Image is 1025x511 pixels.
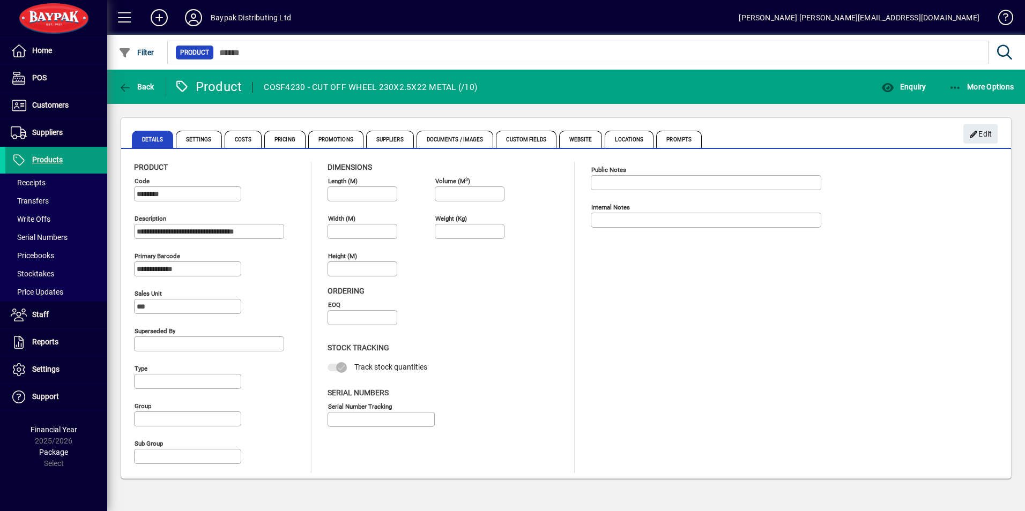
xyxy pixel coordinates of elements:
a: Stocktakes [5,265,107,283]
span: Stocktakes [11,269,54,278]
button: Back [116,77,157,96]
mat-label: EOQ [328,301,340,309]
button: Profile [176,8,211,27]
div: COSF4230 - CUT OFF WHEEL 230X2.5X22 METAL (/10) [264,79,477,96]
a: Knowledge Base [990,2,1012,37]
div: Product [174,78,242,95]
span: Prompts [656,131,702,148]
a: Suppliers [5,119,107,146]
span: POS [32,73,47,82]
span: Package [39,448,68,456]
span: More Options [949,82,1014,91]
span: Track stock quantities [354,363,427,371]
span: Staff [32,310,49,319]
mat-label: Code [135,177,150,185]
span: Suppliers [366,131,414,148]
a: Home [5,37,107,64]
mat-label: Superseded by [135,327,175,335]
mat-label: Serial Number tracking [328,402,392,410]
a: Write Offs [5,210,107,228]
span: Documents / Images [417,131,494,148]
span: Product [180,47,209,58]
mat-label: Length (m) [328,177,358,185]
span: Locations [605,131,653,148]
span: Promotions [308,131,363,148]
span: Enquiry [881,82,926,91]
span: Products [32,155,63,164]
a: Transfers [5,192,107,210]
mat-label: Width (m) [328,215,355,222]
span: Customers [32,101,69,109]
mat-label: Height (m) [328,252,357,260]
a: Staff [5,302,107,328]
mat-label: Weight (Kg) [435,215,467,222]
button: Edit [963,124,998,144]
app-page-header-button: Back [107,77,166,96]
div: Baypak Distributing Ltd [211,9,291,26]
span: Serial Numbers [11,233,68,242]
span: Serial Numbers [328,388,389,397]
mat-label: Group [135,402,151,410]
span: Back [118,82,154,91]
span: Costs [225,131,262,148]
span: Product [134,163,168,171]
mat-label: Sales unit [135,290,162,297]
span: Details [132,131,173,148]
span: Ordering [328,287,365,295]
a: Serial Numbers [5,228,107,246]
span: Stock Tracking [328,343,389,352]
span: Financial Year [31,425,77,434]
a: Receipts [5,174,107,192]
span: Pricing [264,131,306,148]
span: Settings [32,365,60,373]
span: Dimensions [328,163,372,171]
a: Reports [5,329,107,356]
span: Custom Fields [496,131,556,148]
sup: 3 [465,176,468,182]
mat-label: Description [135,215,166,222]
a: POS [5,65,107,92]
span: Price Updates [11,288,63,296]
button: Enquiry [879,77,929,96]
a: Customers [5,92,107,119]
span: Transfers [11,197,49,205]
span: Filter [118,48,154,57]
mat-label: Internal Notes [591,204,630,211]
mat-label: Sub group [135,440,163,447]
span: Suppliers [32,128,63,137]
button: More Options [946,77,1017,96]
a: Support [5,384,107,410]
span: Reports [32,337,58,346]
a: Settings [5,356,107,383]
div: [PERSON_NAME] [PERSON_NAME][EMAIL_ADDRESS][DOMAIN_NAME] [739,9,979,26]
span: Pricebooks [11,251,54,260]
span: Home [32,46,52,55]
mat-label: Type [135,365,147,372]
mat-label: Primary barcode [135,252,180,260]
span: Write Offs [11,215,50,223]
span: Receipts [11,178,46,187]
a: Pricebooks [5,246,107,265]
span: Edit [969,125,992,143]
mat-label: Public Notes [591,166,626,174]
mat-label: Volume (m ) [435,177,470,185]
span: Website [559,131,603,148]
span: Support [32,392,59,401]
a: Price Updates [5,283,107,301]
button: Filter [116,43,157,62]
button: Add [142,8,176,27]
span: Settings [176,131,222,148]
